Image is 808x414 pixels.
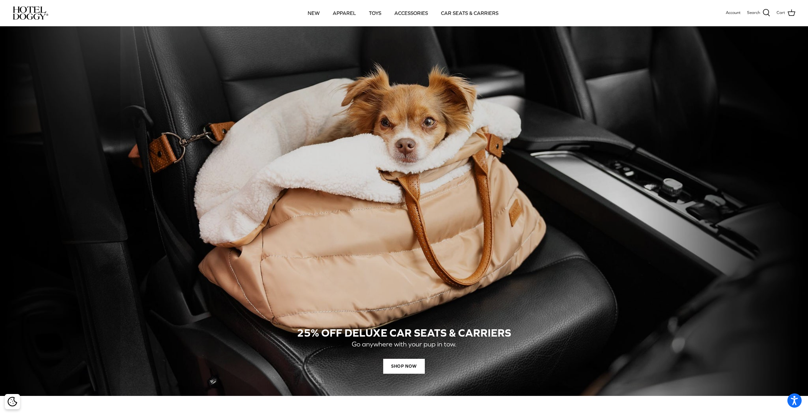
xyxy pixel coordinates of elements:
[726,10,741,15] span: Account
[35,327,773,339] h2: 25% OFF DELUXE CAR SEATS & CARRIERS
[302,2,325,24] a: NEW
[94,2,712,24] div: Primary navigation
[777,9,795,17] a: Cart
[777,10,785,16] span: Cart
[383,359,424,374] span: SHOP NOW
[13,6,48,20] img: hoteldoggycom
[726,10,741,16] a: Account
[435,2,504,24] a: CAR SEATS & CARRIERS
[747,10,760,16] span: Search
[7,396,18,407] button: Cookie policy
[363,2,387,24] a: TOYS
[5,394,20,409] div: Cookie policy
[8,397,17,406] img: Cookie policy
[389,2,434,24] a: ACCESSORIES
[747,9,770,17] a: Search
[327,2,362,24] a: APPAREL
[260,339,549,350] p: Go anywhere with your pup in tow.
